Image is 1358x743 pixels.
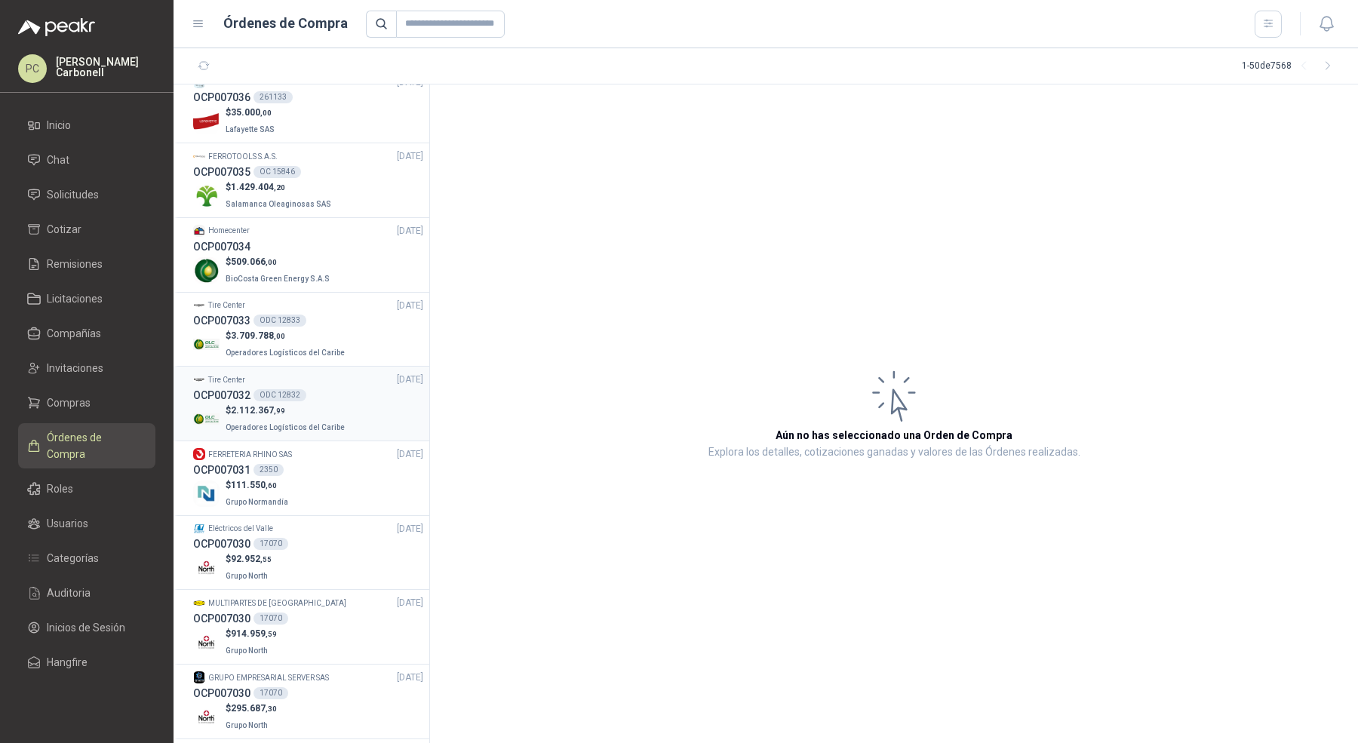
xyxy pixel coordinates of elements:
[18,579,155,607] a: Auditoria
[226,404,348,418] p: $
[18,544,155,573] a: Categorías
[18,146,155,174] a: Chat
[231,703,277,714] span: 295.687
[226,255,333,269] p: $
[47,395,91,411] span: Compras
[223,13,348,34] h1: Órdenes de Compra
[193,108,220,134] img: Company Logo
[18,215,155,244] a: Cotizar
[18,180,155,209] a: Solicitudes
[18,18,95,36] img: Logo peakr
[193,480,220,507] img: Company Logo
[397,299,423,313] span: [DATE]
[226,721,268,729] span: Grupo North
[208,449,292,461] p: FERRETERIA RHINO SAS
[193,89,250,106] h3: OCP007036
[193,685,250,702] h3: OCP007030
[193,629,220,655] img: Company Logo
[208,225,250,237] p: Homecenter
[193,597,205,609] img: Company Logo
[231,628,277,639] span: 914.959
[226,348,345,357] span: Operadores Logísticos del Caribe
[193,596,423,658] a: Company LogoMULTIPARTES DE [GEOGRAPHIC_DATA][DATE] OCP00703017070Company Logo$914.959,59Grupo North
[226,329,348,343] p: $
[231,107,272,118] span: 35.000
[47,117,71,134] span: Inicio
[47,221,81,238] span: Cotizar
[397,149,423,164] span: [DATE]
[47,515,88,532] span: Usuarios
[253,538,288,550] div: 17070
[18,388,155,417] a: Compras
[47,256,103,272] span: Remisiones
[47,654,88,671] span: Hangfire
[708,444,1080,462] p: Explora los detalles, cotizaciones ganadas y valores de las Órdenes realizadas.
[193,164,250,180] h3: OCP007035
[47,325,101,342] span: Compañías
[397,596,423,610] span: [DATE]
[253,166,301,178] div: OC 15846
[274,407,285,415] span: ,99
[226,106,278,120] p: $
[397,447,423,462] span: [DATE]
[266,258,277,266] span: ,00
[193,149,423,211] a: Company LogoFERROTOOLS S.A.S.[DATE] OCP007035OC 15846Company Logo$1.429.404,20Salamanca Oleaginos...
[193,462,250,478] h3: OCP007031
[18,354,155,382] a: Invitaciones
[193,299,205,312] img: Company Logo
[193,75,423,137] a: Company LogoCOFEIND ON LINE[DATE] OCP007036261133Company Logo$35.000,00Lafayette SAS
[226,478,291,493] p: $
[47,585,91,601] span: Auditoria
[193,522,423,584] a: Company LogoEléctricos del Valle[DATE] OCP00703017070Company Logo$92.952,55Grupo North
[226,125,275,134] span: Lafayette SAS
[193,406,220,432] img: Company Logo
[397,522,423,536] span: [DATE]
[193,224,423,286] a: Company LogoHomecenter[DATE] OCP007034Company Logo$509.066,00BioCosta Green Energy S.A.S
[18,613,155,642] a: Inicios de Sesión
[231,480,277,490] span: 111.550
[193,373,423,434] a: Company LogoTire Center[DATE] OCP007032ODC 12832Company Logo$2.112.367,99Operadores Logísticos de...
[193,225,205,237] img: Company Logo
[226,498,288,506] span: Grupo Normandía
[208,374,245,386] p: Tire Center
[193,312,250,329] h3: OCP007033
[253,315,306,327] div: ODC 12833
[260,109,272,117] span: ,00
[208,299,245,312] p: Tire Center
[193,671,205,683] img: Company Logo
[47,360,103,376] span: Invitaciones
[18,509,155,538] a: Usuarios
[226,275,330,283] span: BioCosta Green Energy S.A.S
[397,671,423,685] span: [DATE]
[193,183,220,209] img: Company Logo
[193,387,250,404] h3: OCP007032
[231,405,285,416] span: 2.112.367
[274,183,285,192] span: ,20
[231,182,285,192] span: 1.429.404
[193,447,423,509] a: Company LogoFERRETERIA RHINO SAS[DATE] OCP0070312350Company Logo$111.550,60Grupo Normandía
[253,687,288,699] div: 17070
[47,152,69,168] span: Chat
[18,648,155,677] a: Hangfire
[18,474,155,503] a: Roles
[193,523,205,535] img: Company Logo
[193,610,250,627] h3: OCP007030
[253,389,306,401] div: ODC 12832
[253,91,293,103] div: 261133
[18,284,155,313] a: Licitaciones
[231,330,285,341] span: 3.709.788
[226,572,268,580] span: Grupo North
[397,224,423,238] span: [DATE]
[18,423,155,468] a: Órdenes de Compra
[18,54,47,83] div: PC
[397,373,423,387] span: [DATE]
[231,256,277,267] span: 509.066
[193,671,423,732] a: Company LogoGRUPO EMPRESARIAL SERVER SAS[DATE] OCP00703017070Company Logo$295.687,30Grupo North
[18,111,155,140] a: Inicio
[56,57,155,78] p: [PERSON_NAME] Carbonell
[47,619,125,636] span: Inicios de Sesión
[193,238,250,255] h3: OCP007034
[193,704,220,730] img: Company Logo
[226,552,272,566] p: $
[253,464,284,476] div: 2350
